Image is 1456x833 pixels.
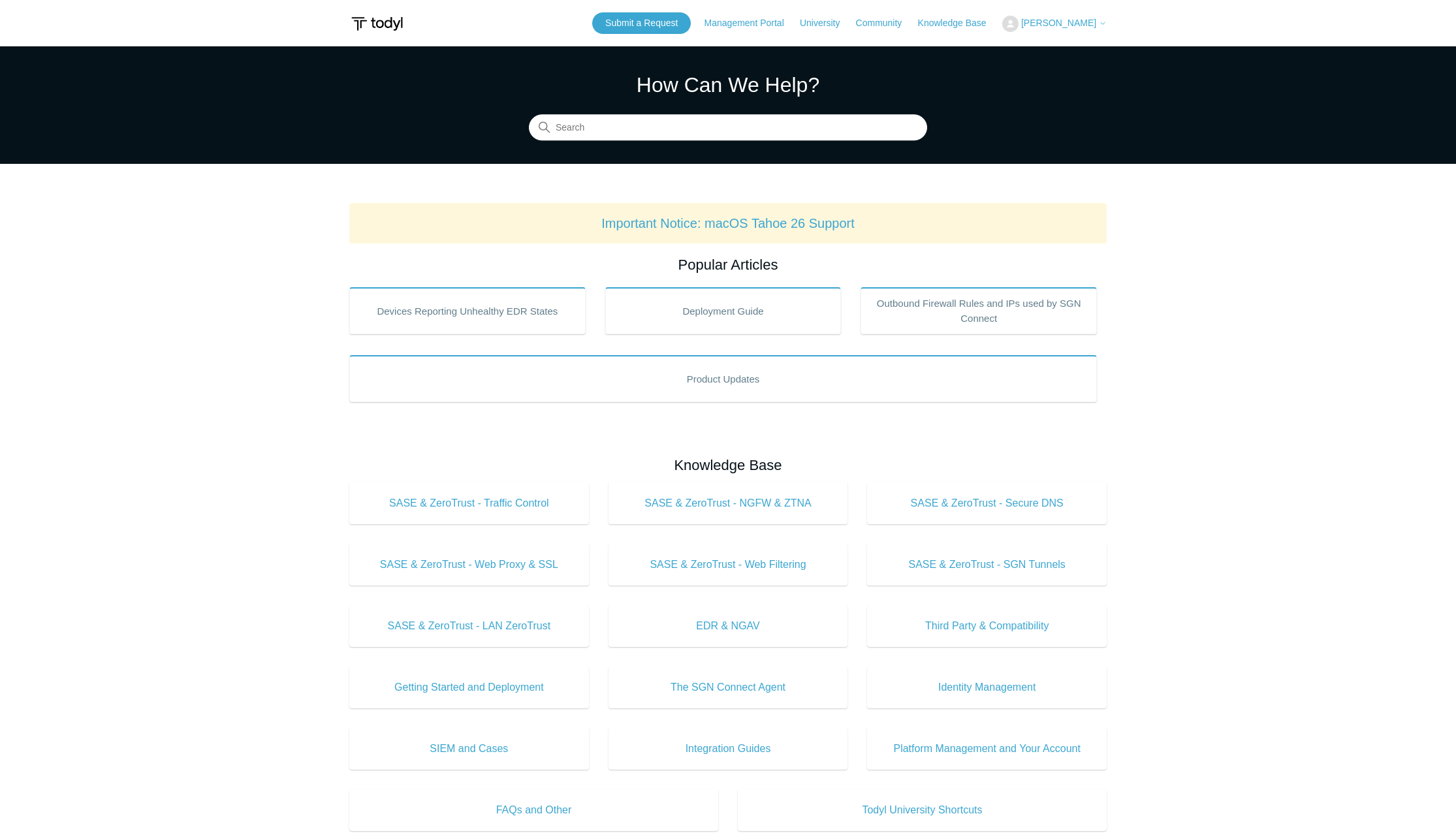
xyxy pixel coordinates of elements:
[349,667,589,708] a: Getting Started and Deployment
[349,287,586,334] a: Devices Reporting Unhealthy EDR States
[628,741,829,757] span: Integration Guides
[349,482,589,524] a: SASE & ZeroTrust - Traffic Control
[867,728,1107,770] a: Platform Management and Your Account
[887,741,1087,757] span: Platform Management and Your Account
[349,254,1107,275] h2: Popular Articles
[369,741,569,757] span: SIEM and Cases
[349,605,589,647] a: SASE & ZeroTrust - LAN ZeroTrust
[628,557,829,573] span: SASE & ZeroTrust - Web Filtering
[369,802,699,818] span: FAQs and Other
[887,680,1087,695] span: Identity Management
[609,482,848,524] a: SASE & ZeroTrust - NGFW & ZTNA
[628,680,829,695] span: The SGN Connect Agent
[887,557,1087,573] span: SASE & ZeroTrust - SGN Tunnels
[349,789,718,831] a: FAQs and Other
[609,728,848,770] a: Integration Guides
[369,495,569,511] span: SASE & ZeroTrust - Traffic Control
[605,287,842,334] a: Deployment Guide
[609,605,848,647] a: EDR & NGAV
[369,618,569,634] span: SASE & ZeroTrust - LAN ZeroTrust
[349,12,405,36] img: Todyl Support Center Help Center home page
[609,667,848,708] a: The SGN Connect Agent
[867,544,1107,586] a: SASE & ZeroTrust - SGN Tunnels
[628,495,829,511] span: SASE & ZeroTrust - NGFW & ZTNA
[757,802,1087,818] span: Todyl University Shortcuts
[349,355,1097,402] a: Product Updates
[529,69,927,101] h1: How Can We Help?
[1021,18,1096,28] span: [PERSON_NAME]
[369,557,569,573] span: SASE & ZeroTrust - Web Proxy & SSL
[867,482,1107,524] a: SASE & ZeroTrust - Secure DNS
[349,454,1107,476] h2: Knowledge Base
[704,16,797,30] a: Management Portal
[1002,16,1107,32] button: [PERSON_NAME]
[887,618,1087,634] span: Third Party & Compatibility
[918,16,1000,30] a: Knowledge Base
[887,495,1087,511] span: SASE & ZeroTrust - Secure DNS
[592,12,691,34] a: Submit a Request
[800,16,853,30] a: University
[349,544,589,586] a: SASE & ZeroTrust - Web Proxy & SSL
[867,605,1107,647] a: Third Party & Compatibility
[856,16,915,30] a: Community
[738,789,1107,831] a: Todyl University Shortcuts
[601,216,855,230] a: Important Notice: macOS Tahoe 26 Support
[609,544,848,586] a: SASE & ZeroTrust - Web Filtering
[861,287,1097,334] a: Outbound Firewall Rules and IPs used by SGN Connect
[628,618,829,634] span: EDR & NGAV
[369,680,569,695] span: Getting Started and Deployment
[529,115,927,141] input: Search
[349,728,589,770] a: SIEM and Cases
[867,667,1107,708] a: Identity Management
